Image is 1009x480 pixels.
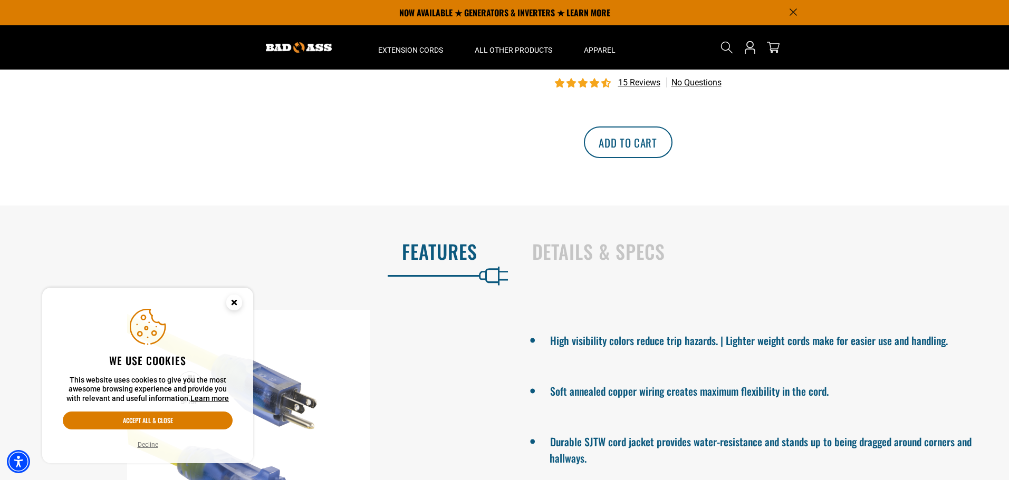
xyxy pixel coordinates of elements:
[266,42,332,53] img: Bad Ass Extension Cords
[718,39,735,56] summary: Search
[63,412,233,429] button: Accept all & close
[63,376,233,404] p: This website uses cookies to give you the most awesome browsing experience and provide you with r...
[584,126,672,158] button: Add to cart
[550,431,973,466] li: Durable SJTW cord jacket provides water-resistance and stands up to being dragged around corners ...
[42,288,253,464] aside: Cookie Consent
[362,25,459,70] summary: Extension Cords
[215,288,253,320] button: Close this option
[742,25,758,70] a: Open this option
[765,41,782,54] a: cart
[378,45,443,55] span: Extension Cords
[134,439,161,450] button: Decline
[459,25,568,70] summary: All Other Products
[532,240,987,262] h2: Details & Specs
[22,240,477,262] h2: Features
[618,77,660,87] span: 15 reviews
[7,450,30,473] div: Accessibility Menu
[63,354,233,367] h2: We use cookies
[555,79,613,89] span: 4.40 stars
[584,45,616,55] span: Apparel
[550,330,973,349] li: High visibility colors reduce trip hazards. | Lighter weight cords make for easier use and handling.
[190,394,229,403] a: This website uses cookies to give you the most awesome browsing experience and provide you with r...
[475,45,552,55] span: All Other Products
[550,380,973,399] li: Soft annealed copper wiring creates maximum flexibility in the cord.
[568,25,631,70] summary: Apparel
[671,77,722,89] span: No questions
